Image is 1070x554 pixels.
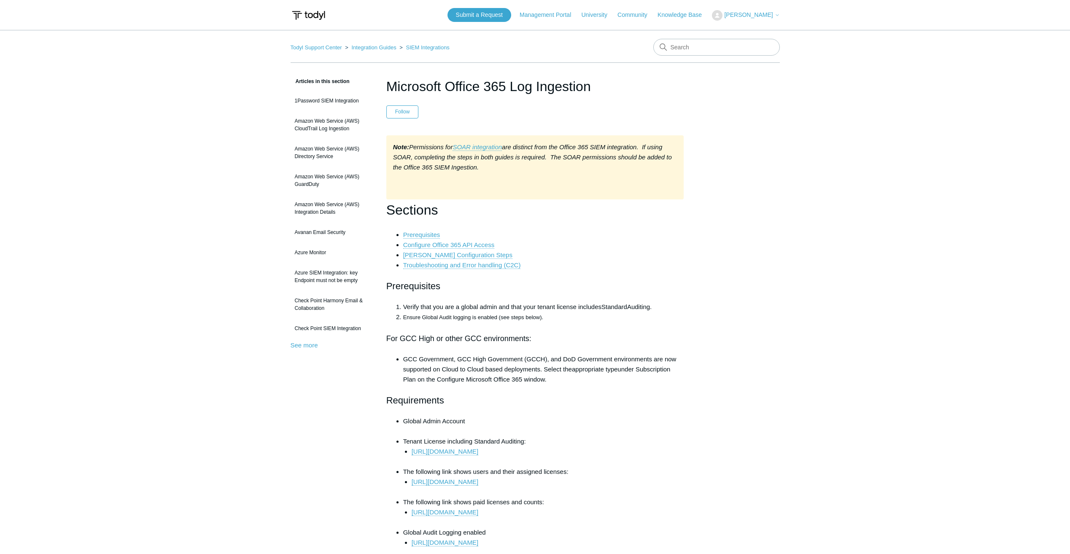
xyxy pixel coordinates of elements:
a: Amazon Web Service (AWS) CloudTrail Log Ingestion [291,113,374,137]
em: are distinct from the Office 365 SIEM integration. If using SOAR, completing the steps in both gu... [393,143,672,171]
a: Amazon Web Service (AWS) GuardDuty [291,169,374,192]
a: [URL][DOMAIN_NAME] [412,508,478,516]
li: Global Admin Account [403,416,684,436]
a: Avanan Email Security [291,224,374,240]
img: Todyl Support Center Help Center home page [291,8,326,23]
h2: Prerequisites [386,279,684,293]
a: [URL][DOMAIN_NAME] [412,539,478,546]
a: Prerequisites [403,231,440,239]
span: Standard [601,303,627,310]
a: University [581,11,615,19]
a: Check Point Harmony Email & Collaboration [291,293,374,316]
a: Azure SIEM Integration: key Endpoint must not be empty [291,265,374,288]
a: [URL][DOMAIN_NAME] [412,478,478,486]
span: Ensure Global Audit logging is enabled (see steps below). [403,314,543,320]
span: Articles in this section [291,78,350,84]
span: GCC Government, GCC High Government (GCCH), and DoD Government environments are now supported on ... [403,355,676,373]
a: Community [617,11,656,19]
span: under Subscription Plan on the Configure Microsoft Office 365 window. [403,366,671,383]
button: Follow Article [386,105,419,118]
li: Global Audit Logging enabled [403,527,684,548]
a: Todyl Support Center [291,44,342,51]
a: Submit a Request [447,8,511,22]
h2: Requirements [386,393,684,408]
button: [PERSON_NAME] [712,10,779,21]
li: Todyl Support Center [291,44,344,51]
a: See more [291,342,318,349]
a: SIEM Integrations [406,44,450,51]
a: Integration Guides [351,44,396,51]
span: appropriate type [572,366,617,373]
em: Permissions for [393,143,453,151]
li: Integration Guides [343,44,398,51]
span: . [650,303,652,310]
a: [PERSON_NAME] Configuration Steps [403,251,512,259]
span: [PERSON_NAME] [724,11,773,18]
h1: Sections [386,199,684,221]
li: SIEM Integrations [398,44,450,51]
li: Tenant License including Standard Auditing: [403,436,684,467]
strong: Note: [393,143,409,151]
li: The following link shows paid licenses and counts: [403,497,684,527]
li: The following link shows users and their assigned licenses: [403,467,684,497]
a: Troubleshooting and Error handling (C2C) [403,261,521,269]
a: Configure Office 365 API Access [403,241,495,249]
a: Check Point SIEM Integration [291,320,374,336]
span: Auditing [627,303,650,310]
a: Management Portal [520,11,579,19]
a: Amazon Web Service (AWS) Integration Details [291,196,374,220]
h1: Microsoft Office 365 Log Ingestion [386,76,684,97]
span: For GCC High or other GCC environments: [386,334,531,343]
a: Amazon Web Service (AWS) Directory Service [291,141,374,164]
a: Knowledge Base [658,11,710,19]
input: Search [653,39,780,56]
a: [URL][DOMAIN_NAME] [412,448,478,455]
span: Verify that you are a global admin and that your tenant license includes [403,303,601,310]
a: 1Password SIEM Integration [291,93,374,109]
a: Azure Monitor [291,245,374,261]
a: SOAR integration [453,143,502,151]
